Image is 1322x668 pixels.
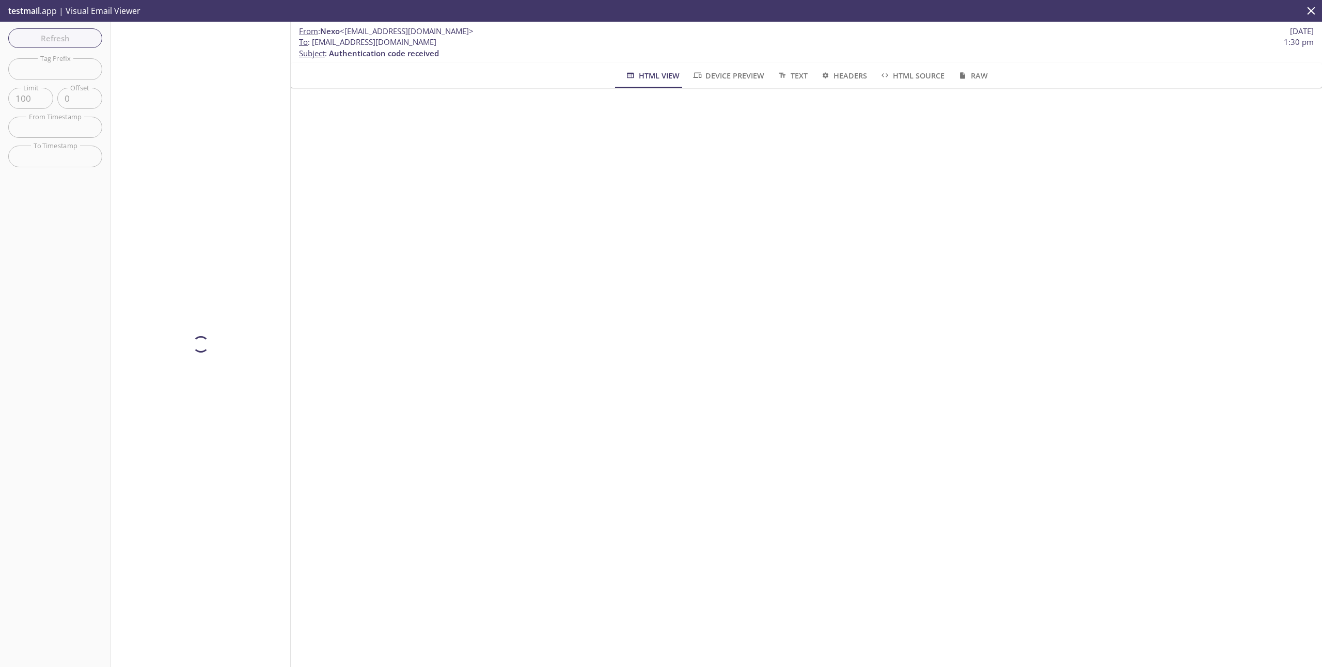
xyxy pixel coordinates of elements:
[329,48,439,58] span: Authentication code received
[820,69,867,82] span: Headers
[957,69,987,82] span: Raw
[692,69,764,82] span: Device Preview
[299,48,325,58] span: Subject
[299,37,1314,59] p: :
[777,69,807,82] span: Text
[879,69,945,82] span: HTML Source
[8,5,40,17] span: testmail
[299,26,318,36] span: From
[340,26,474,36] span: <[EMAIL_ADDRESS][DOMAIN_NAME]>
[299,37,308,47] span: To
[1284,37,1314,47] span: 1:30 pm
[299,26,474,37] span: :
[299,37,436,47] span: : [EMAIL_ADDRESS][DOMAIN_NAME]
[1290,26,1314,37] span: [DATE]
[625,69,679,82] span: HTML View
[320,26,340,36] span: Nexo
